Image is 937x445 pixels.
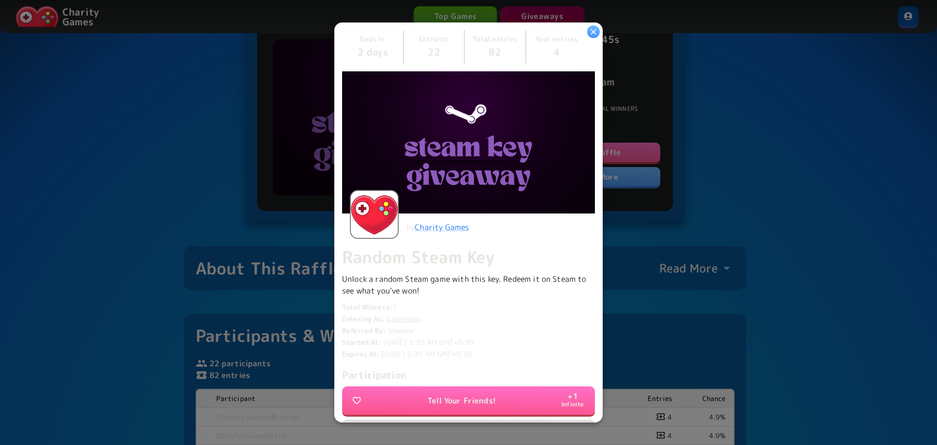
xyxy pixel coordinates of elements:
p: Tell Your Friends! [428,395,496,406]
b: Total Winners: [342,302,392,312]
p: Shadow [342,326,595,336]
span: 4 [553,45,560,59]
img: Charity Games [351,191,398,238]
p: 1 [342,302,595,312]
p: Entrants [407,34,461,44]
p: Your entries [530,34,584,44]
span: Unlock a random Steam game with this key. Redeem it on Steam to see what you've won! [342,274,586,296]
span: 82 [489,45,501,59]
p: by [407,221,469,233]
b: Entering As: [342,314,385,323]
p: [DATE] 5:30 AM GMT+5:30 [342,338,595,347]
p: Total entries [468,34,522,44]
p: Infinite [561,400,584,409]
p: + 1 [567,392,578,400]
p: Ends In [346,34,399,44]
a: Gamingboy [387,314,422,324]
p: [DATE] 5:30 AM GMT+5:30 [342,349,595,359]
span: 2 days [346,44,399,60]
p: Random Steam Key [342,247,595,267]
b: Expires At: [342,349,380,359]
span: 22 [428,45,440,59]
p: Participation [342,367,595,382]
b: Referred By: [342,326,387,335]
a: Charity Games [415,222,469,233]
b: Started At: [342,338,382,347]
img: Random Steam Key [342,71,595,213]
button: Tell Your Friends!+1Infinite [342,386,595,415]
